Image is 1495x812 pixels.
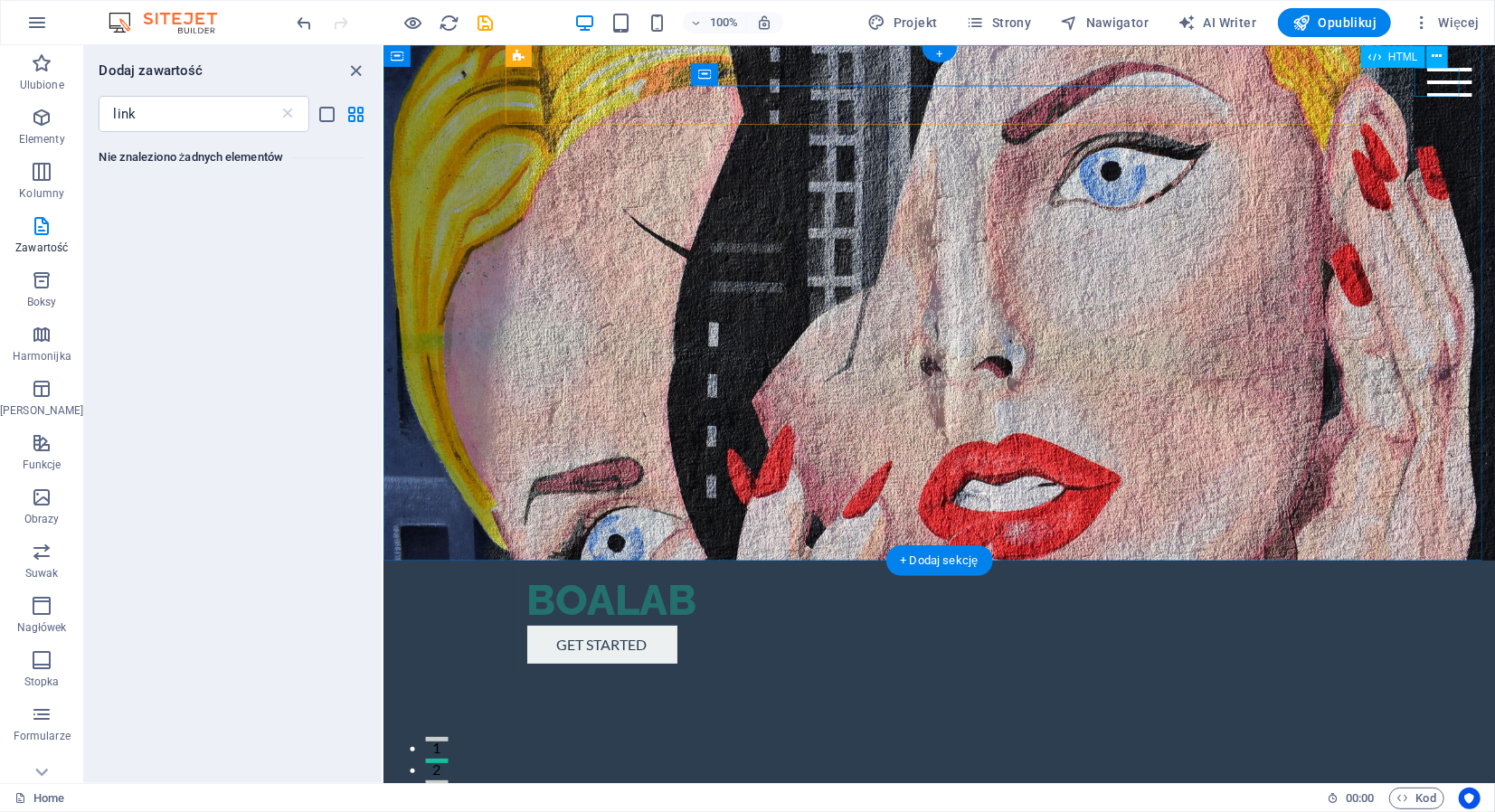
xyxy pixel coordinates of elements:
button: Więcej [1405,8,1487,37]
span: Nawigator [1060,14,1149,32]
a: Kliknij, aby anulować zaznaczenie. Kliknij dwukrotnie, aby otworzyć Strony [14,788,64,809]
input: Szukaj [99,96,278,132]
button: grid-view [345,103,367,125]
span: Opublikuj [1292,14,1377,32]
button: save [475,12,497,33]
button: 100% [683,12,747,33]
p: Harmonijka [13,349,71,364]
button: Strony [960,8,1039,37]
button: Usercentrics [1459,788,1481,809]
button: Kod [1389,788,1444,809]
div: + Dodaj sekcję [885,545,992,576]
button: 1 [42,692,64,696]
p: Suwak [25,566,59,581]
p: Formularze [14,729,71,743]
button: 3 [42,735,64,740]
p: Obrazy [24,512,60,526]
i: Zapisz (Ctrl+S) [476,13,497,33]
h6: Dodaj zawartość [99,60,203,81]
button: Nawigator [1053,8,1156,37]
span: Projekt [867,14,937,32]
h6: Nie znaleziono żadnych elementów [99,146,364,168]
span: : [1358,791,1361,805]
h6: Czas sesji [1327,788,1375,809]
button: close panel [345,60,367,81]
p: Kolumny [19,186,64,201]
p: Nagłówek [17,620,67,635]
img: Editor Logo [104,12,240,33]
p: Ulubione [20,78,64,92]
p: Funkcje [23,458,62,472]
span: Kod [1397,788,1436,809]
p: Elementy [19,132,65,146]
i: Przeładuj stronę [440,13,460,33]
button: 2 [42,713,64,718]
button: list-view [317,103,338,125]
button: undo [294,12,316,33]
button: AI Writer [1170,8,1263,37]
span: AI Writer [1178,14,1256,32]
p: Stopka [24,675,60,689]
button: Opublikuj [1278,8,1391,37]
button: reload [439,12,460,33]
span: HTML [1388,52,1418,62]
button: Kliknij tutaj, aby wyjść z trybu podglądu i kontynuować edycję [402,12,424,33]
span: 00 00 [1346,788,1374,809]
p: Boksy [27,295,57,309]
i: Po zmianie rozmiaru automatycznie dostosowuje poziom powiększenia do wybranego urządzenia. [757,14,773,31]
span: Strony [967,14,1032,32]
h6: 100% [710,12,739,33]
i: Cofnij: Dodaj element (Ctrl+Z) [295,13,316,33]
button: Projekt [860,8,944,37]
span: Więcej [1413,14,1480,32]
p: Zawartość [15,241,68,255]
div: + [922,46,957,62]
